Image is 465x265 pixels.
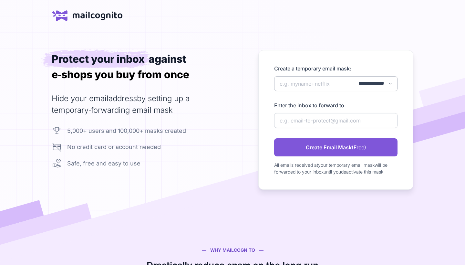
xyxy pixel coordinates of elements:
a: deactivate this mask [341,169,383,175]
div: against [149,53,186,65]
div: All emails received at will be forwarded to your inbox [274,162,398,175]
label: Create a temporary email mask: [274,65,398,72]
span: (Free) [352,143,366,151]
span: until you [324,169,341,175]
div: Safe, free and easy to use [67,159,140,168]
a: home [52,10,123,21]
form: newAlias [274,65,398,175]
input: e.g. email-to-protect@gmail.com [274,113,398,128]
span: address [108,94,137,103]
label: Enter the inbox to forward to: [274,101,398,109]
input: e.g. myname+netflix [274,76,398,91]
a: Create Email Mask(Free) [274,138,398,156]
div: 5,000+ users and 100,000+ masks created [67,126,186,135]
span: Protect your inbox [41,49,152,68]
span: your temporary email mask [318,162,375,168]
div: No credit card or account needed [67,143,161,151]
span: e‑shops you buy from once [52,68,189,81]
div: — WHY MAILCOGNITO — [129,247,336,253]
h2: Hide your email by setting up a temporary‑forwarding email mask [52,93,207,116]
